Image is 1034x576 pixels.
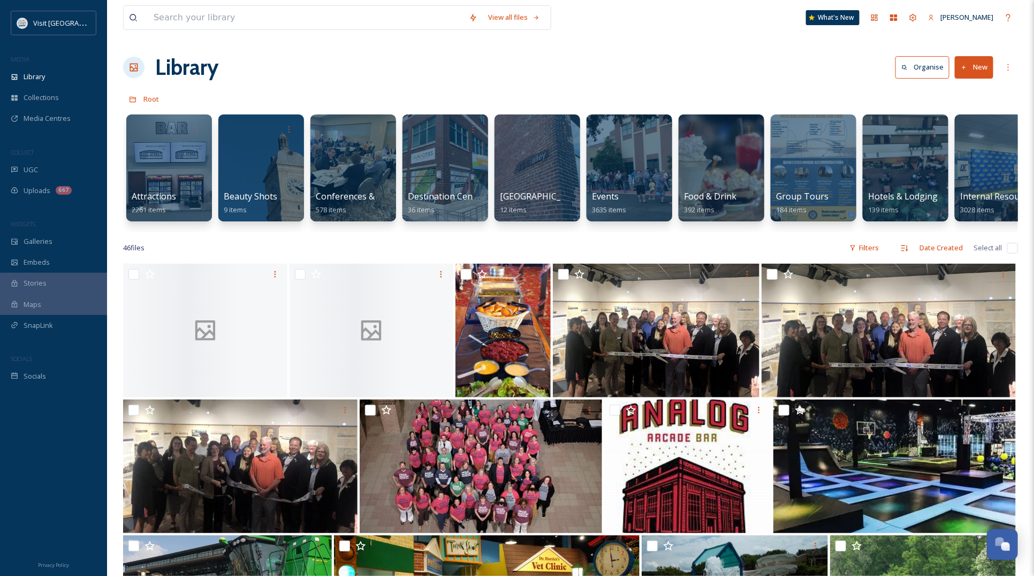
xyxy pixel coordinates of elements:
[24,236,52,247] span: Galleries
[56,186,72,195] div: 667
[360,400,602,533] img: DSCF3153.jpg
[500,205,527,214] span: 12 items
[24,186,50,196] span: Uploads
[776,205,807,214] span: 184 items
[955,56,993,78] button: New
[483,7,545,28] a: View all files
[316,205,346,214] span: 578 items
[776,190,828,202] span: Group Tours
[987,529,1018,560] button: Open Chat
[11,148,34,156] span: COLLECT
[408,205,435,214] span: 36 items
[24,320,53,331] span: SnapLink
[17,18,28,28] img: QCCVB_VISIT_vert_logo_4c_tagline_122019.svg
[684,205,714,214] span: 392 items
[24,113,71,124] span: Media Centres
[123,400,358,533] img: IMG_9984.jpeg
[224,205,247,214] span: 9 items
[844,237,884,258] div: Filters
[592,190,619,202] span: Events
[895,56,955,78] a: Organise
[123,243,145,253] span: 46 file s
[224,190,277,202] span: Beauty Shots
[868,190,938,202] span: Hotels & Lodging
[500,190,586,202] span: [GEOGRAPHIC_DATA]
[24,257,50,267] span: Embeds
[408,191,489,214] a: Destination Centers36 items
[455,264,551,397] img: buffett.jpg
[24,299,41,310] span: Maps
[408,190,489,202] span: Destination Centers
[24,93,59,103] span: Collections
[773,400,1016,533] img: OIP.webp
[24,371,46,381] span: Socials
[776,191,828,214] a: Group Tours184 items
[24,278,47,288] span: Stories
[974,243,1002,253] span: Select all
[24,72,45,82] span: Library
[143,93,159,105] a: Root
[960,205,994,214] span: 3028 items
[895,56,949,78] button: Organise
[684,190,736,202] span: Food & Drink
[604,400,771,533] img: OIP.jpg
[316,191,427,214] a: Conferences & Tradeshows578 items
[132,191,176,214] a: Attractions2261 items
[155,51,218,83] a: Library
[11,220,35,228] span: WIDGETS
[684,191,736,214] a: Food & Drink392 items
[592,191,626,214] a: Events3635 items
[148,6,463,29] input: Search your library
[33,18,116,28] span: Visit [GEOGRAPHIC_DATA]
[316,190,427,202] span: Conferences & Tradeshows
[553,264,759,397] img: IMG_9983.jpeg
[224,191,277,214] a: Beauty Shots9 items
[11,355,32,363] span: SOCIALS
[868,191,938,214] a: Hotels & Lodging139 items
[762,264,1016,397] img: IMG_9981.jpeg
[868,205,899,214] span: 139 items
[38,562,69,569] span: Privacy Policy
[132,190,176,202] span: Attractions
[132,205,166,214] span: 2261 items
[940,12,993,22] span: [PERSON_NAME]
[143,94,159,104] span: Root
[592,205,626,214] span: 3635 items
[24,165,38,175] span: UGC
[500,191,586,214] a: [GEOGRAPHIC_DATA]12 items
[923,7,999,28] a: [PERSON_NAME]
[38,558,69,571] a: Privacy Policy
[914,237,968,258] div: Date Created
[11,55,29,63] span: MEDIA
[806,10,860,25] a: What's New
